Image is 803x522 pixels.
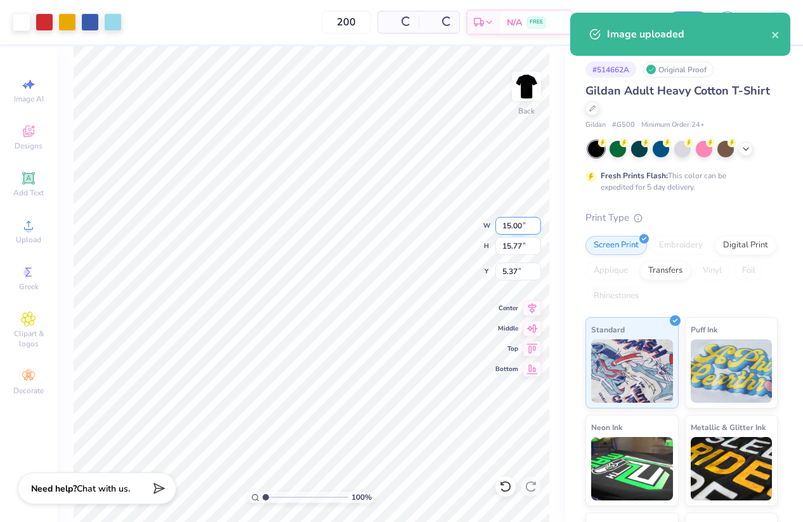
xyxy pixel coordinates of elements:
[495,304,518,313] span: Center
[591,339,673,403] img: Standard
[612,120,635,131] span: # G500
[19,282,39,292] span: Greek
[695,261,730,280] div: Vinyl
[585,120,606,131] span: Gildan
[495,324,518,333] span: Middle
[691,437,773,500] img: Metallic & Glitter Ink
[734,261,764,280] div: Foil
[601,170,757,193] div: This color can be expedited for 5 day delivery.
[14,94,44,104] span: Image AI
[651,236,711,255] div: Embroidery
[715,236,776,255] div: Digital Print
[530,18,543,27] span: FREE
[585,211,778,225] div: Print Type
[643,62,714,77] div: Original Proof
[771,27,780,42] button: close
[507,16,522,29] span: N/A
[601,171,668,181] strong: Fresh Prints Flash:
[640,261,691,280] div: Transfers
[585,236,647,255] div: Screen Print
[77,483,130,495] span: Chat with us.
[607,27,771,42] div: Image uploaded
[591,437,673,500] img: Neon Ink
[691,323,717,336] span: Puff Ink
[598,10,660,35] input: Untitled Design
[31,483,77,495] strong: Need help?
[691,339,773,403] img: Puff Ink
[591,421,622,434] span: Neon Ink
[15,141,42,151] span: Designs
[351,492,372,503] span: 100 %
[641,120,705,131] span: Minimum Order: 24 +
[585,287,647,306] div: Rhinestones
[16,235,41,245] span: Upload
[585,62,636,77] div: # 514662A
[495,344,518,353] span: Top
[585,83,770,98] span: Gildan Adult Heavy Cotton T-Shirt
[322,11,371,34] input: – –
[13,188,44,198] span: Add Text
[514,74,539,99] img: Back
[495,365,518,374] span: Bottom
[585,261,636,280] div: Applique
[691,421,766,434] span: Metallic & Glitter Ink
[591,323,625,336] span: Standard
[518,105,535,117] div: Back
[13,386,44,396] span: Decorate
[6,329,51,349] span: Clipart & logos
